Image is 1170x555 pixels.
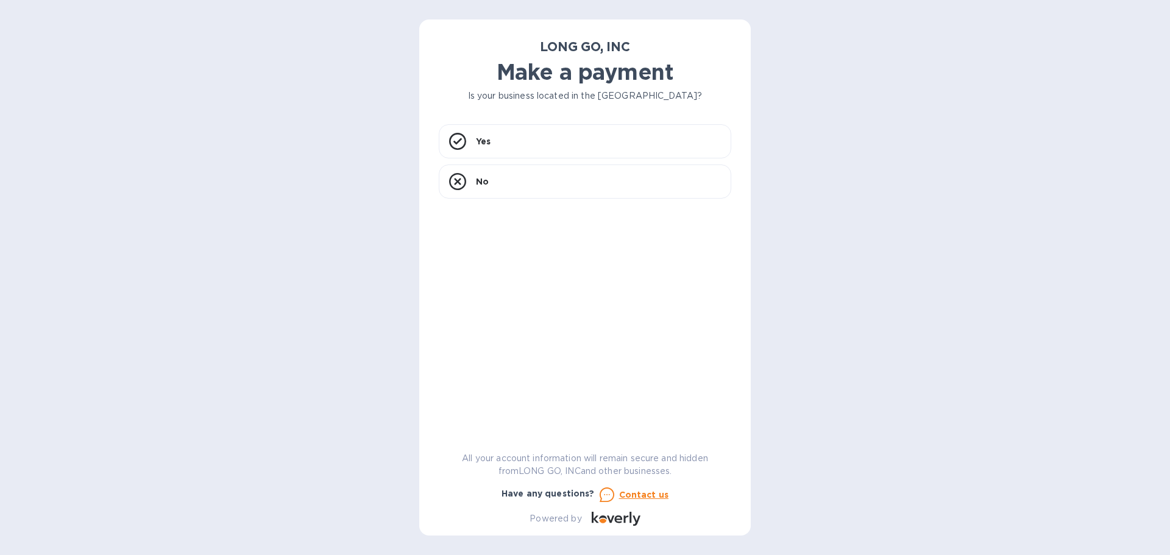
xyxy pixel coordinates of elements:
u: Contact us [619,490,669,500]
b: Have any questions? [502,489,595,498]
p: Powered by [530,512,581,525]
p: Is your business located in the [GEOGRAPHIC_DATA]? [439,90,731,102]
h1: Make a payment [439,59,731,85]
p: Yes [476,135,491,147]
b: LONG GO, INC [540,39,630,54]
p: No [476,175,489,188]
p: All your account information will remain secure and hidden from LONG GO, INC and other businesses. [439,452,731,478]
